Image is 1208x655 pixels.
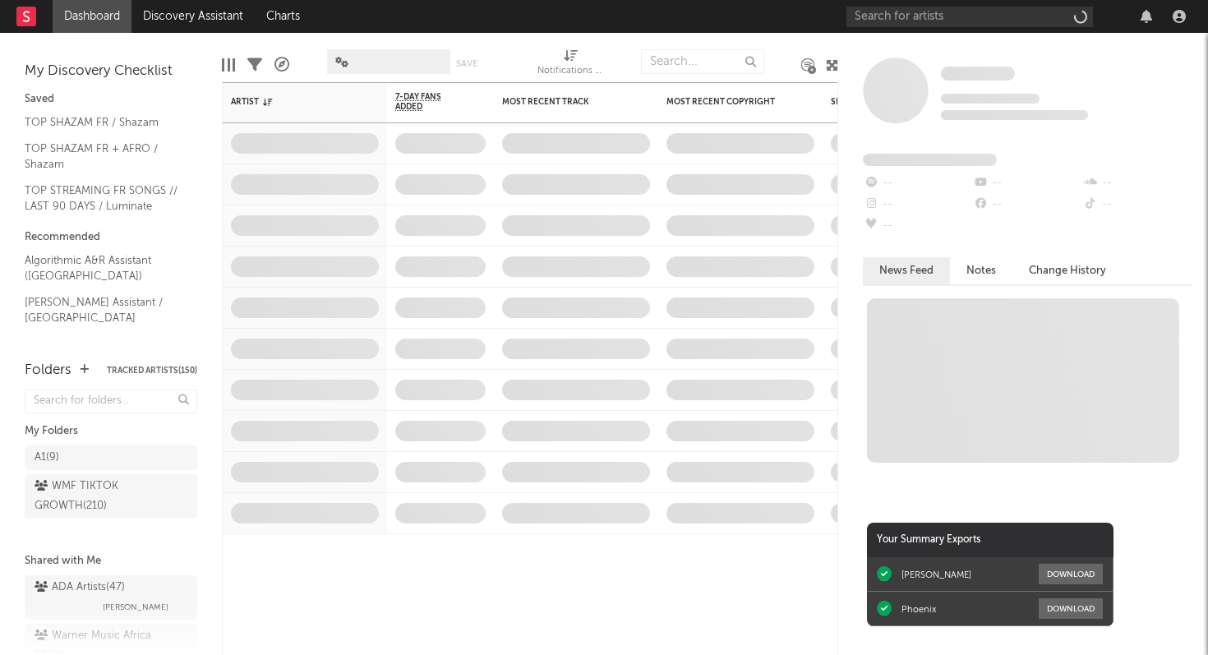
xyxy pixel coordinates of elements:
[863,257,950,284] button: News Feed
[25,251,181,285] a: Algorithmic A&R Assistant ([GEOGRAPHIC_DATA])
[641,49,764,74] input: Search...
[222,41,235,89] div: Edit Columns
[25,422,197,441] div: My Folders
[666,97,790,107] div: Most Recent Copyright
[107,367,197,375] button: Tracked Artists(150)
[941,67,1015,81] span: Some Artist
[846,7,1093,27] input: Search for artists
[950,257,1012,284] button: Notes
[25,140,181,173] a: TOP SHAZAM FR + AFRO / Shazam
[863,154,997,166] span: Fans Added by Platform
[537,62,603,81] div: Notifications (Artist)
[941,94,1040,104] span: Tracking Since: [DATE]
[25,551,197,571] div: Shared with Me
[831,97,954,107] div: Spotify Monthly Listeners
[941,66,1015,82] a: Some Artist
[456,59,477,68] button: Save
[25,445,197,470] a: A1(9)
[941,110,1088,120] span: 0 fans last week
[863,194,972,215] div: --
[274,41,289,89] div: A&R Pipeline
[25,390,197,413] input: Search for folders...
[395,92,461,112] span: 7-Day Fans Added
[25,113,181,131] a: TOP SHAZAM FR / Shazam
[1039,598,1103,619] button: Download
[863,215,972,237] div: --
[867,523,1113,557] div: Your Summary Exports
[35,578,125,597] div: ADA Artists ( 47 )
[1082,173,1192,194] div: --
[25,361,71,381] div: Folders
[972,173,1081,194] div: --
[1082,194,1192,215] div: --
[25,62,197,81] div: My Discovery Checklist
[863,173,972,194] div: --
[231,97,354,107] div: Artist
[103,597,168,617] span: [PERSON_NAME]
[1039,564,1103,584] button: Download
[25,228,197,247] div: Recommended
[35,477,150,516] div: WMF TIKTOK GROWTH ( 210 )
[502,97,625,107] div: Most Recent Track
[901,569,971,580] div: [PERSON_NAME]
[537,41,603,89] div: Notifications (Artist)
[25,293,181,327] a: [PERSON_NAME] Assistant / [GEOGRAPHIC_DATA]
[972,194,1081,215] div: --
[25,474,197,519] a: WMF TIKTOK GROWTH(210)
[25,575,197,620] a: ADA Artists(47)[PERSON_NAME]
[247,41,262,89] div: Filters
[901,603,936,615] div: Phoenix
[25,182,181,215] a: TOP STREAMING FR SONGS // LAST 90 DAYS / Luminate
[1012,257,1123,284] button: Change History
[25,90,197,109] div: Saved
[35,448,59,468] div: A1 ( 9 )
